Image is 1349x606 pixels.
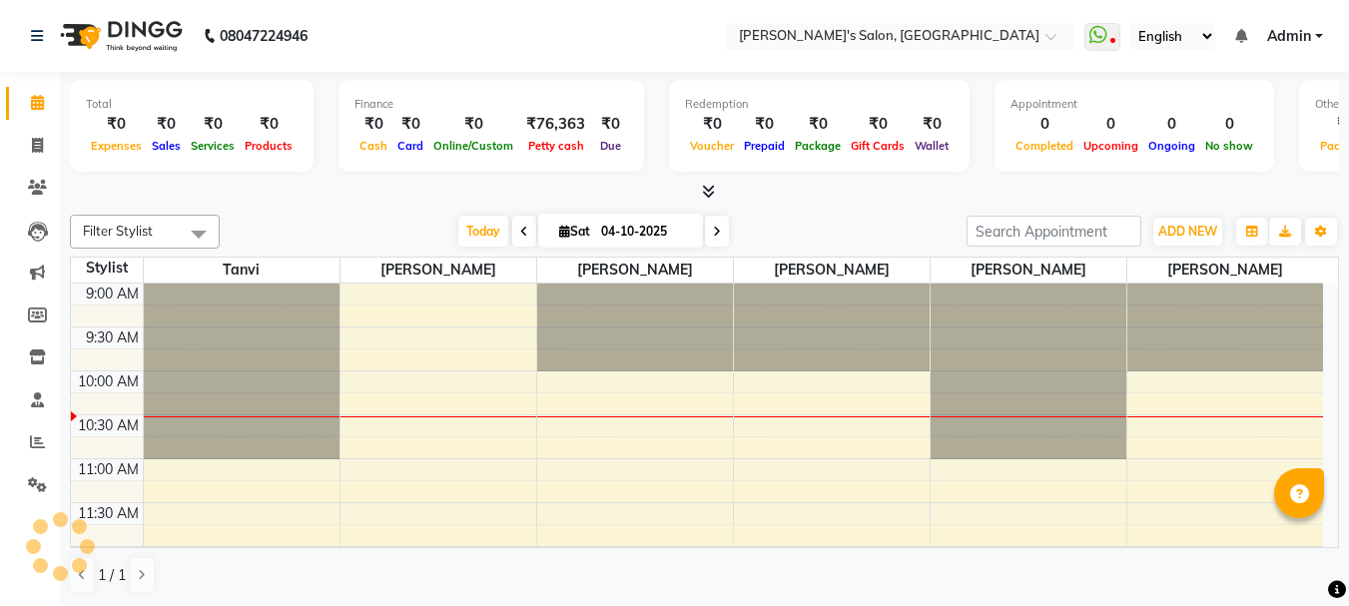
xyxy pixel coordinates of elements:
[74,415,143,436] div: 10:30 AM
[147,139,186,153] span: Sales
[340,258,536,283] span: [PERSON_NAME]
[240,139,298,153] span: Products
[1127,258,1324,283] span: [PERSON_NAME]
[537,258,733,283] span: [PERSON_NAME]
[1078,139,1143,153] span: Upcoming
[51,8,188,64] img: logo
[392,139,428,153] span: Card
[86,113,147,136] div: ₹0
[240,113,298,136] div: ₹0
[523,139,589,153] span: Petty cash
[685,139,739,153] span: Voucher
[910,113,954,136] div: ₹0
[1158,224,1217,239] span: ADD NEW
[82,284,143,304] div: 9:00 AM
[1011,113,1078,136] div: 0
[98,565,126,586] span: 1 / 1
[354,113,392,136] div: ₹0
[685,96,954,113] div: Redemption
[1011,139,1078,153] span: Completed
[790,139,846,153] span: Package
[1267,26,1311,47] span: Admin
[82,327,143,348] div: 9:30 AM
[74,371,143,392] div: 10:00 AM
[739,113,790,136] div: ₹0
[186,113,240,136] div: ₹0
[1200,113,1258,136] div: 0
[354,139,392,153] span: Cash
[220,8,308,64] b: 08047224946
[685,113,739,136] div: ₹0
[554,224,595,239] span: Sat
[1143,139,1200,153] span: Ongoing
[1153,218,1222,246] button: ADD NEW
[910,139,954,153] span: Wallet
[147,113,186,136] div: ₹0
[790,113,846,136] div: ₹0
[931,258,1126,283] span: [PERSON_NAME]
[74,503,143,524] div: 11:30 AM
[518,113,593,136] div: ₹76,363
[74,459,143,480] div: 11:00 AM
[354,96,628,113] div: Finance
[428,113,518,136] div: ₹0
[144,258,339,283] span: Tanvi
[392,113,428,136] div: ₹0
[1078,113,1143,136] div: 0
[75,547,143,568] div: 12:00 PM
[1200,139,1258,153] span: No show
[739,139,790,153] span: Prepaid
[593,113,628,136] div: ₹0
[71,258,143,279] div: Stylist
[86,139,147,153] span: Expenses
[1143,113,1200,136] div: 0
[428,139,518,153] span: Online/Custom
[1011,96,1258,113] div: Appointment
[458,216,508,247] span: Today
[186,139,240,153] span: Services
[595,139,626,153] span: Due
[967,216,1141,247] input: Search Appointment
[846,139,910,153] span: Gift Cards
[595,217,695,247] input: 2025-10-04
[86,96,298,113] div: Total
[734,258,930,283] span: [PERSON_NAME]
[846,113,910,136] div: ₹0
[83,223,153,239] span: Filter Stylist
